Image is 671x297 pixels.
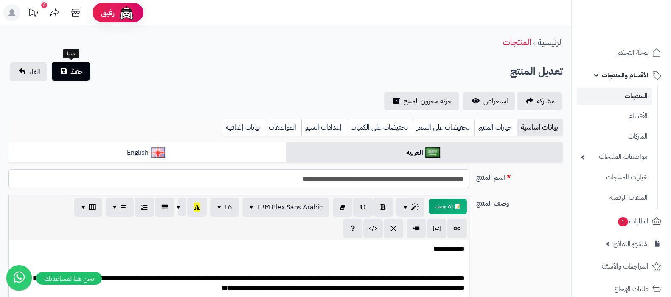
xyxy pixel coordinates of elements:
[618,217,628,226] span: 1
[118,4,135,21] img: ai-face.png
[617,215,649,227] span: الطلبات
[577,256,666,277] a: المراجعات والأسئلة
[483,96,508,106] span: استعراض
[52,62,90,81] button: حفظ
[301,119,347,136] a: إعدادات السيو
[10,62,47,81] a: الغاء
[601,260,649,272] span: المراجعات والأسئلة
[577,189,652,207] a: الملفات الرقمية
[577,42,666,63] a: لوحة التحكم
[151,147,166,158] img: English
[537,96,555,106] span: مشاركه
[614,283,649,295] span: طلبات الإرجاع
[577,211,666,232] a: الطلبات1
[429,199,467,214] button: 📝 AI وصف
[577,168,652,187] a: خيارات المنتجات
[617,47,649,59] span: لوحة التحكم
[538,36,563,48] a: الرئيسية
[577,88,652,105] a: المنتجات
[286,142,563,163] a: العربية
[463,92,515,110] a: استعراض
[265,119,301,136] a: المواصفات
[613,238,647,250] span: مُنشئ النماذج
[224,202,232,212] span: 16
[210,198,239,217] button: 16
[517,119,563,136] a: بيانات أساسية
[517,92,562,110] a: مشاركه
[22,4,44,23] a: تحديثات المنصة
[577,107,652,125] a: الأقسام
[613,6,663,24] img: logo-2.png
[577,148,652,166] a: مواصفات المنتجات
[602,69,649,81] span: الأقسام والمنتجات
[503,36,531,48] a: المنتجات
[29,67,40,77] span: الغاء
[242,198,329,217] button: IBM Plex Sans Arabic
[70,66,83,76] span: حفظ
[8,142,286,163] a: English
[41,2,47,8] div: 8
[413,119,474,136] a: تخفيضات على السعر
[222,119,265,136] a: بيانات إضافية
[577,127,652,146] a: الماركات
[474,119,517,136] a: خيارات المنتج
[404,96,452,106] span: حركة مخزون المنتج
[347,119,413,136] a: تخفيضات على الكميات
[510,63,563,80] h2: تعديل المنتج
[473,169,566,183] label: اسم المنتج
[473,195,566,209] label: وصف المنتج
[101,8,115,18] span: رفيق
[63,49,79,59] div: حفظ
[384,92,459,110] a: حركة مخزون المنتج
[258,202,323,212] span: IBM Plex Sans Arabic
[425,147,440,158] img: العربية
